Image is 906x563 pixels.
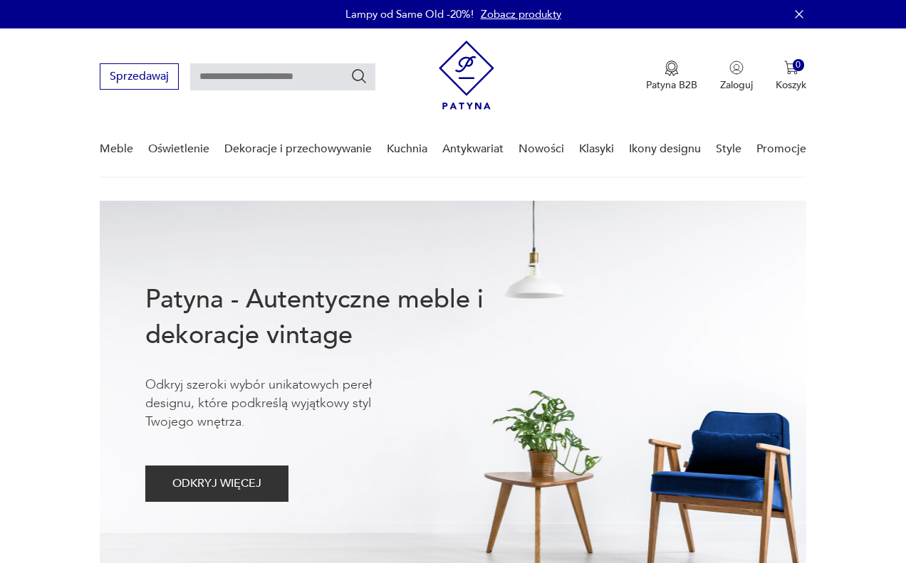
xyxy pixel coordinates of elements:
[350,68,368,85] button: Szukaj
[100,122,133,177] a: Meble
[776,78,806,92] p: Koszyk
[387,122,427,177] a: Kuchnia
[439,41,494,110] img: Patyna - sklep z meblami i dekoracjami vintage
[145,282,527,353] h1: Patyna - Autentyczne meble i dekoracje vintage
[720,60,753,92] button: Zaloguj
[145,480,288,490] a: ODKRYJ WIĘCEJ
[729,60,744,75] img: Ikonka użytkownika
[784,60,798,75] img: Ikona koszyka
[481,7,561,21] a: Zobacz produkty
[716,122,741,177] a: Style
[519,122,564,177] a: Nowości
[100,63,179,90] button: Sprzedawaj
[720,78,753,92] p: Zaloguj
[646,60,697,92] button: Patyna B2B
[145,376,416,431] p: Odkryj szeroki wybór unikatowych pereł designu, które podkreślą wyjątkowy styl Twojego wnętrza.
[100,73,179,83] a: Sprzedawaj
[665,60,679,76] img: Ikona medalu
[579,122,614,177] a: Klasyki
[756,122,806,177] a: Promocje
[793,59,805,71] div: 0
[345,7,474,21] p: Lampy od Same Old -20%!
[148,122,209,177] a: Oświetlenie
[776,60,806,92] button: 0Koszyk
[145,465,288,502] button: ODKRYJ WIĘCEJ
[629,122,701,177] a: Ikony designu
[224,122,372,177] a: Dekoracje i przechowywanie
[646,60,697,92] a: Ikona medaluPatyna B2B
[442,122,504,177] a: Antykwariat
[646,78,697,92] p: Patyna B2B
